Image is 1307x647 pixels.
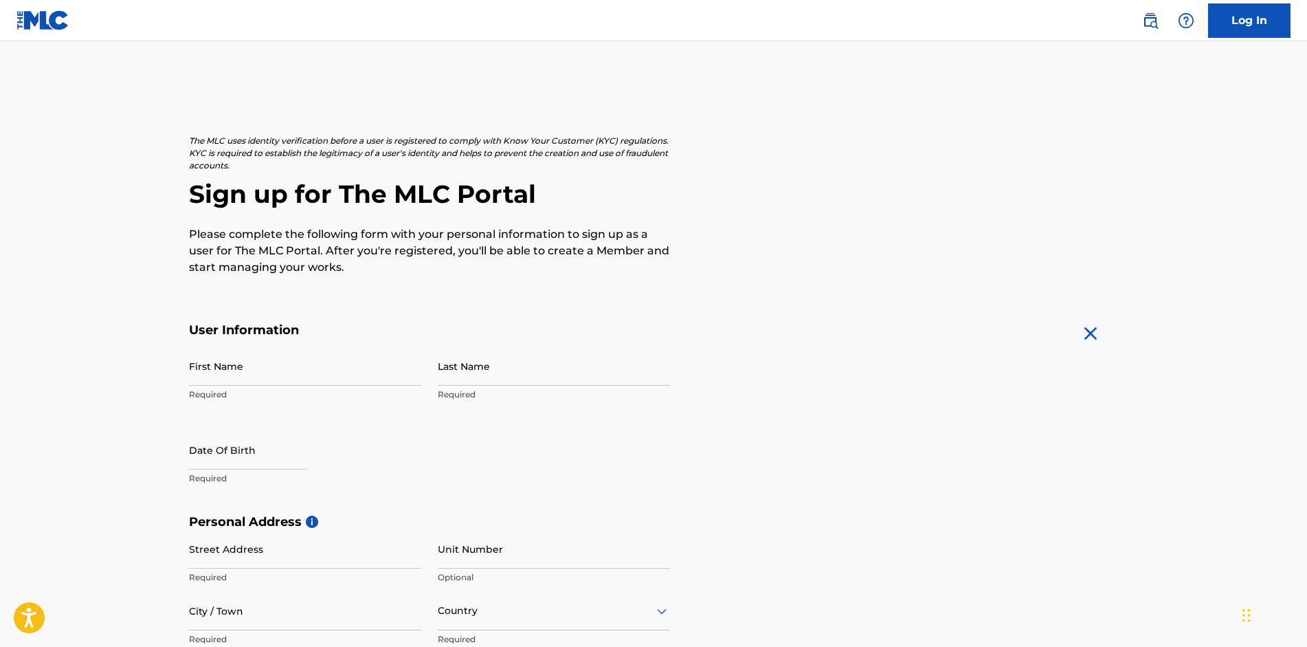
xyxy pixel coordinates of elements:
[189,472,421,485] p: Required
[438,388,670,401] p: Required
[189,388,421,401] p: Required
[189,226,670,276] p: Please complete the following form with your personal information to sign up as a user for The ML...
[189,571,421,584] p: Required
[438,571,670,584] p: Optional
[16,10,69,30] img: MLC Logo
[1137,7,1164,34] a: Public Search
[189,179,1118,210] h2: Sign up for The MLC Portal
[1208,3,1291,38] a: Log In
[438,633,670,646] p: Required
[189,322,670,338] h5: User Information
[1080,322,1102,344] img: close
[1172,7,1200,34] div: Help
[189,514,1118,530] h5: Personal Address
[189,633,421,646] p: Required
[1178,12,1194,29] img: help
[1238,581,1307,647] iframe: Chat Widget
[1242,595,1251,636] div: Drag
[189,135,670,172] p: The MLC uses identity verification before a user is registered to comply with Know Your Customer ...
[306,516,318,528] span: i
[1142,12,1159,29] img: search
